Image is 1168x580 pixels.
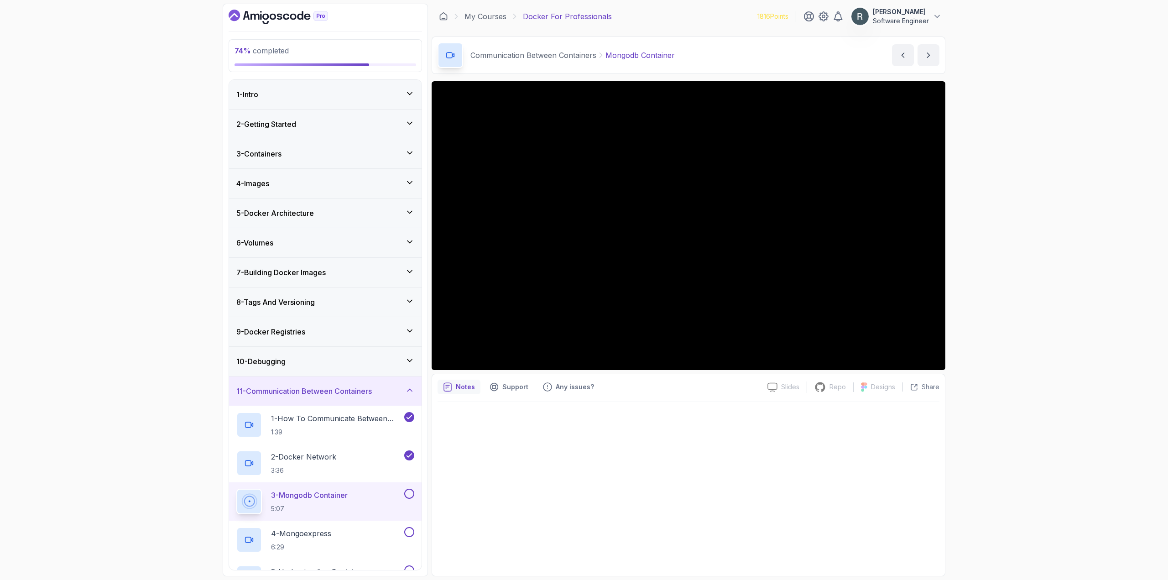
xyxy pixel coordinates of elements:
button: 3-Mongodb Container5:07 [236,489,414,514]
p: Repo [829,382,846,392]
button: 1-How To Communicate Between Containers1:39 [236,412,414,438]
p: 1:39 [271,428,402,437]
button: 11-Communication Between Containers [229,376,422,406]
p: Any issues? [556,382,594,392]
button: 4-Mongoexpress6:29 [236,527,414,553]
button: next content [918,44,939,66]
span: 74 % [235,46,251,55]
img: user profile image [851,8,869,25]
button: Support button [484,380,534,394]
p: 6:29 [271,543,331,552]
button: Feedback button [537,380,600,394]
button: 10-Debugging [229,347,422,376]
h3: 11 - Communication Between Containers [236,386,372,397]
h3: 2 - Getting Started [236,119,296,130]
button: 8-Tags And Versioning [229,287,422,317]
h3: 6 - Volumes [236,237,273,248]
p: Docker For Professionals [523,11,612,22]
a: Dashboard [439,12,448,21]
a: Dashboard [229,10,349,24]
p: 1 - How To Communicate Between Containers [271,413,402,424]
h3: 10 - Debugging [236,356,286,367]
iframe: 3 - MongoDB Container [432,81,945,370]
p: 3 - Mongodb Container [271,490,348,501]
p: Communication Between Containers [470,50,596,61]
p: 1816 Points [757,12,788,21]
button: 5-Docker Architecture [229,199,422,228]
button: 3-Containers [229,139,422,168]
p: Support [502,382,528,392]
button: Share [902,382,939,392]
p: 4 - Mongoexpress [271,528,331,539]
p: Mongodb Container [605,50,675,61]
button: 1-Intro [229,80,422,109]
p: 5 - Understanding Container Communication [271,566,402,577]
p: Software Engineer [873,16,929,26]
h3: 3 - Containers [236,148,282,159]
button: 2-Getting Started [229,110,422,139]
h3: 7 - Building Docker Images [236,267,326,278]
a: My Courses [464,11,506,22]
button: 9-Docker Registries [229,317,422,346]
button: 2-Docker Network3:36 [236,450,414,476]
button: notes button [438,380,480,394]
button: previous content [892,44,914,66]
h3: 4 - Images [236,178,269,189]
h3: 9 - Docker Registries [236,326,305,337]
span: completed [235,46,289,55]
p: Slides [781,382,799,392]
p: [PERSON_NAME] [873,7,929,16]
p: Notes [456,382,475,392]
button: 4-Images [229,169,422,198]
p: 3:36 [271,466,336,475]
h3: 8 - Tags And Versioning [236,297,315,308]
p: Share [922,382,939,392]
p: 5:07 [271,504,348,513]
h3: 1 - Intro [236,89,258,100]
button: 6-Volumes [229,228,422,257]
button: 7-Building Docker Images [229,258,422,287]
p: 2 - Docker Network [271,451,336,462]
button: user profile image[PERSON_NAME]Software Engineer [851,7,942,26]
p: Designs [871,382,895,392]
h3: 5 - Docker Architecture [236,208,314,219]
